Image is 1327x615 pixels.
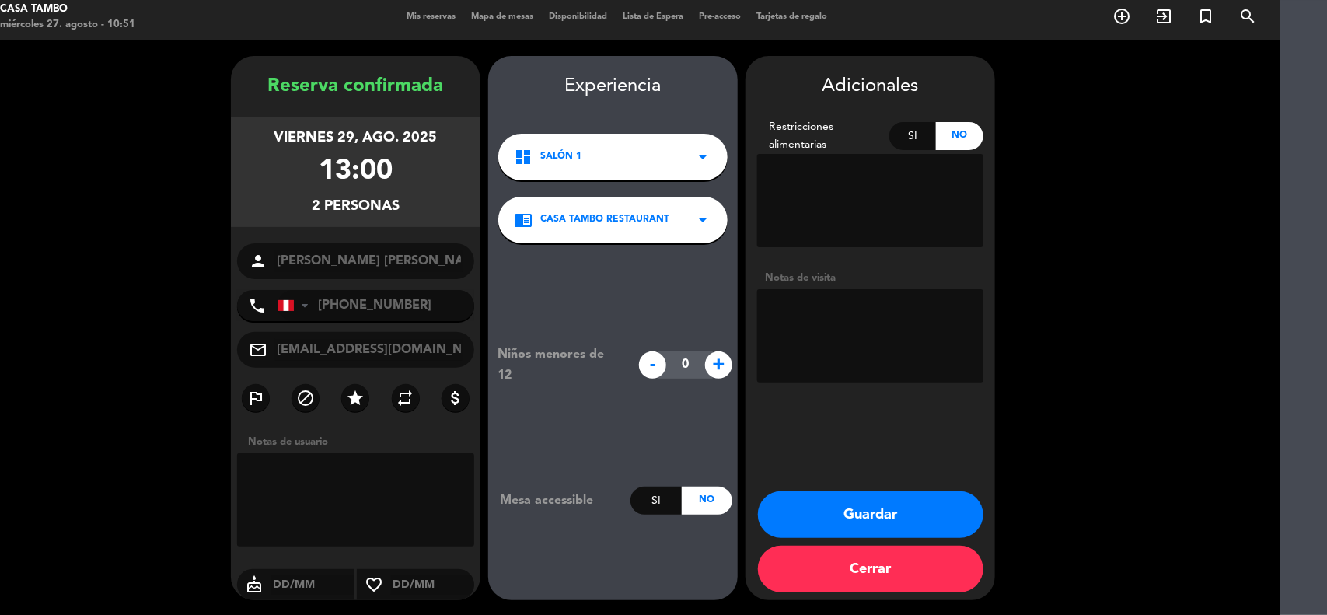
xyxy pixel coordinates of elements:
[758,491,983,538] button: Guardar
[1196,7,1215,26] i: turned_in_not
[540,149,581,165] span: Salón 1
[936,122,983,150] div: No
[271,575,354,595] input: DD/MM
[312,195,400,218] div: 2 personas
[319,149,393,195] div: 13:00
[1154,7,1173,26] i: exit_to_app
[639,351,666,379] span: -
[682,487,732,515] div: No
[693,148,712,166] i: arrow_drop_down
[396,389,415,407] i: repeat
[463,12,541,21] span: Mapa de mesas
[488,491,630,511] div: Mesa accessible
[630,487,681,515] div: Si
[486,344,631,385] div: Niños menores de 12
[296,389,315,407] i: block
[541,12,615,21] span: Disponibilidad
[540,212,669,228] span: Casa Tambo Restaurant
[357,575,391,594] i: favorite_border
[237,575,271,594] i: cake
[691,12,749,21] span: Pre-acceso
[399,12,463,21] span: Mis reservas
[757,72,983,102] div: Adicionales
[705,351,732,379] span: +
[278,291,314,320] div: Peru (Perú): +51
[346,389,365,407] i: star
[248,296,267,315] i: phone
[514,211,533,229] i: chrome_reader_mode
[249,252,267,271] i: person
[240,434,480,450] div: Notas de usuario
[391,575,474,595] input: DD/MM
[693,211,712,229] i: arrow_drop_down
[749,12,835,21] span: Tarjetas de regalo
[274,127,438,149] div: viernes 29, ago. 2025
[615,12,691,21] span: Lista de Espera
[231,72,480,102] div: Reserva confirmada
[249,341,267,359] i: mail_outline
[514,148,533,166] i: dashboard
[889,122,937,150] div: Si
[757,118,889,154] div: Restricciones alimentarias
[488,72,738,102] div: Experiencia
[758,546,983,592] button: Cerrar
[446,389,465,407] i: attach_money
[757,270,983,286] div: Notas de visita
[1238,7,1257,26] i: search
[246,389,265,407] i: outlined_flag
[1112,7,1131,26] i: add_circle_outline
